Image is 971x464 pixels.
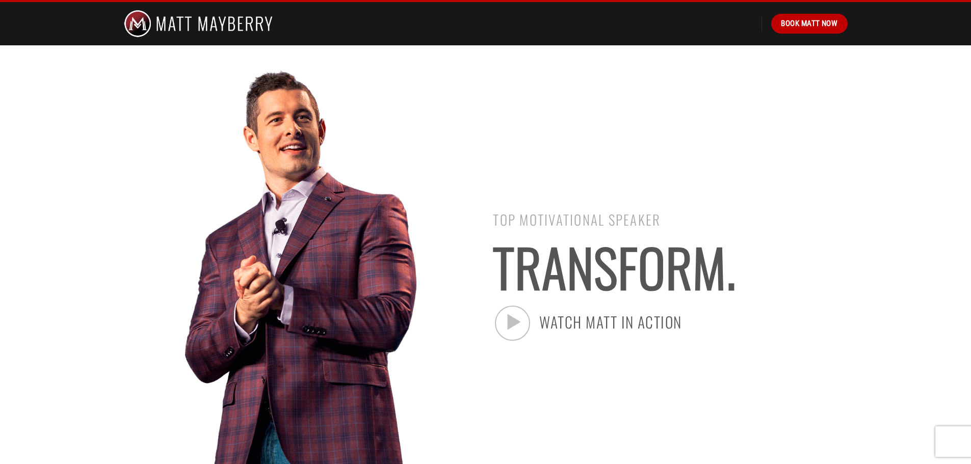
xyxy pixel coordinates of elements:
a: Book Matt Now [771,14,847,33]
span: Top motivational speaker [493,209,661,230]
h2: transform. [493,242,847,293]
span: Book Matt Now [781,17,837,30]
h2: Watch matt in action [539,313,805,331]
img: Matt Mayberry [124,2,273,45]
